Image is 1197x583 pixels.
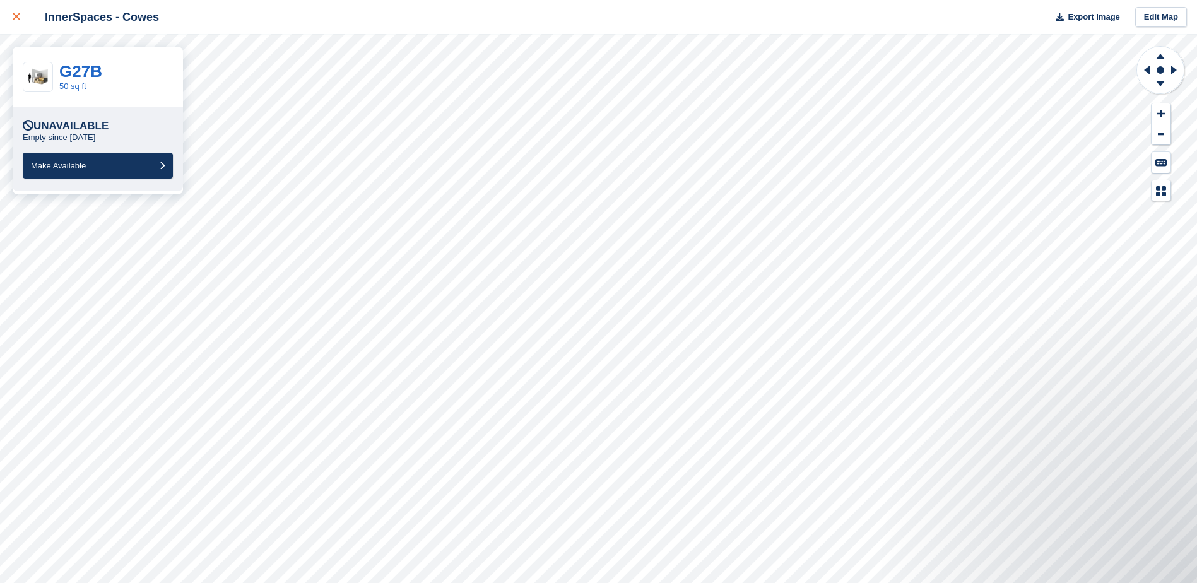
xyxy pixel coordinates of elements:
[1068,11,1119,23] span: Export Image
[1152,124,1170,145] button: Zoom Out
[1152,103,1170,124] button: Zoom In
[59,81,86,91] a: 50 sq ft
[1135,7,1187,28] a: Edit Map
[23,132,95,143] p: Empty since [DATE]
[59,62,102,81] a: G27B
[33,9,159,25] div: InnerSpaces - Cowes
[1048,7,1120,28] button: Export Image
[23,153,173,179] button: Make Available
[1152,152,1170,173] button: Keyboard Shortcuts
[31,161,86,170] span: Make Available
[1152,180,1170,201] button: Map Legend
[23,120,109,132] div: Unavailable
[23,66,52,88] img: 50-sqft-unit.jpg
